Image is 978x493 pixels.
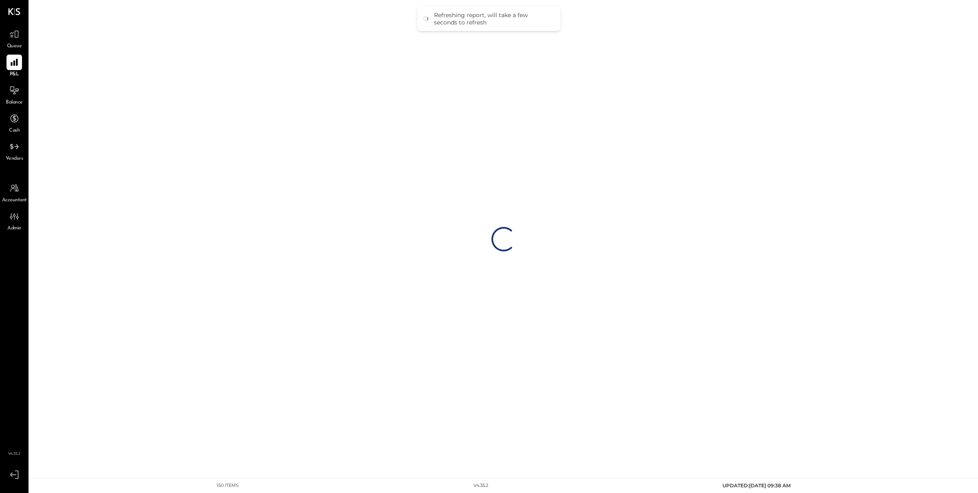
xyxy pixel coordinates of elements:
[0,180,28,204] a: Accountant
[0,111,28,134] a: Cash
[7,43,22,50] span: Queue
[434,11,552,26] div: Refreshing report, will take a few seconds to refresh
[0,139,28,163] a: Vendors
[0,26,28,50] a: Queue
[0,55,28,78] a: P&L
[7,225,21,232] span: Admin
[0,83,28,106] a: Balance
[6,155,23,163] span: Vendors
[217,482,239,489] div: 150 items
[2,197,27,204] span: Accountant
[474,482,488,489] div: v 4.35.2
[9,127,20,134] span: Cash
[10,71,19,78] span: P&L
[6,99,23,106] span: Balance
[0,209,28,232] a: Admin
[722,482,791,489] span: UPDATED: [DATE] 09:38 AM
